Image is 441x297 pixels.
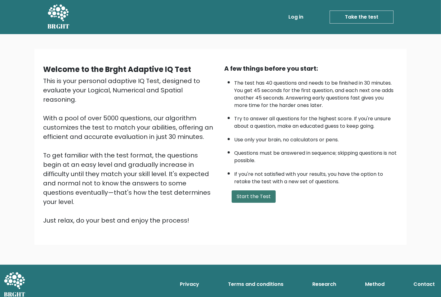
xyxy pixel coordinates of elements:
a: BRGHT [47,2,70,32]
a: Take the test [330,11,394,24]
a: Method [363,278,387,290]
b: Welcome to the Brght Adaptive IQ Test [43,64,191,74]
div: A few things before you start: [224,64,398,73]
div: This is your personal adaptive IQ Test, designed to evaluate your Logical, Numerical and Spatial ... [43,76,217,225]
li: Questions must be answered in sequence; skipping questions is not possible. [234,146,398,164]
li: Use only your brain, no calculators or pens. [234,133,398,144]
li: Try to answer all questions for the highest score. If you're unsure about a question, make an edu... [234,112,398,130]
a: Contact [411,278,437,290]
a: Research [310,278,339,290]
a: Terms and conditions [225,278,286,290]
li: If you're not satisfied with your results, you have the option to retake the test with a new set ... [234,167,398,185]
li: The test has 40 questions and needs to be finished in 30 minutes. You get 45 seconds for the firs... [234,76,398,109]
button: Start the Test [232,190,276,203]
a: Log in [286,11,306,23]
a: Privacy [177,278,202,290]
h5: BRGHT [47,23,70,30]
